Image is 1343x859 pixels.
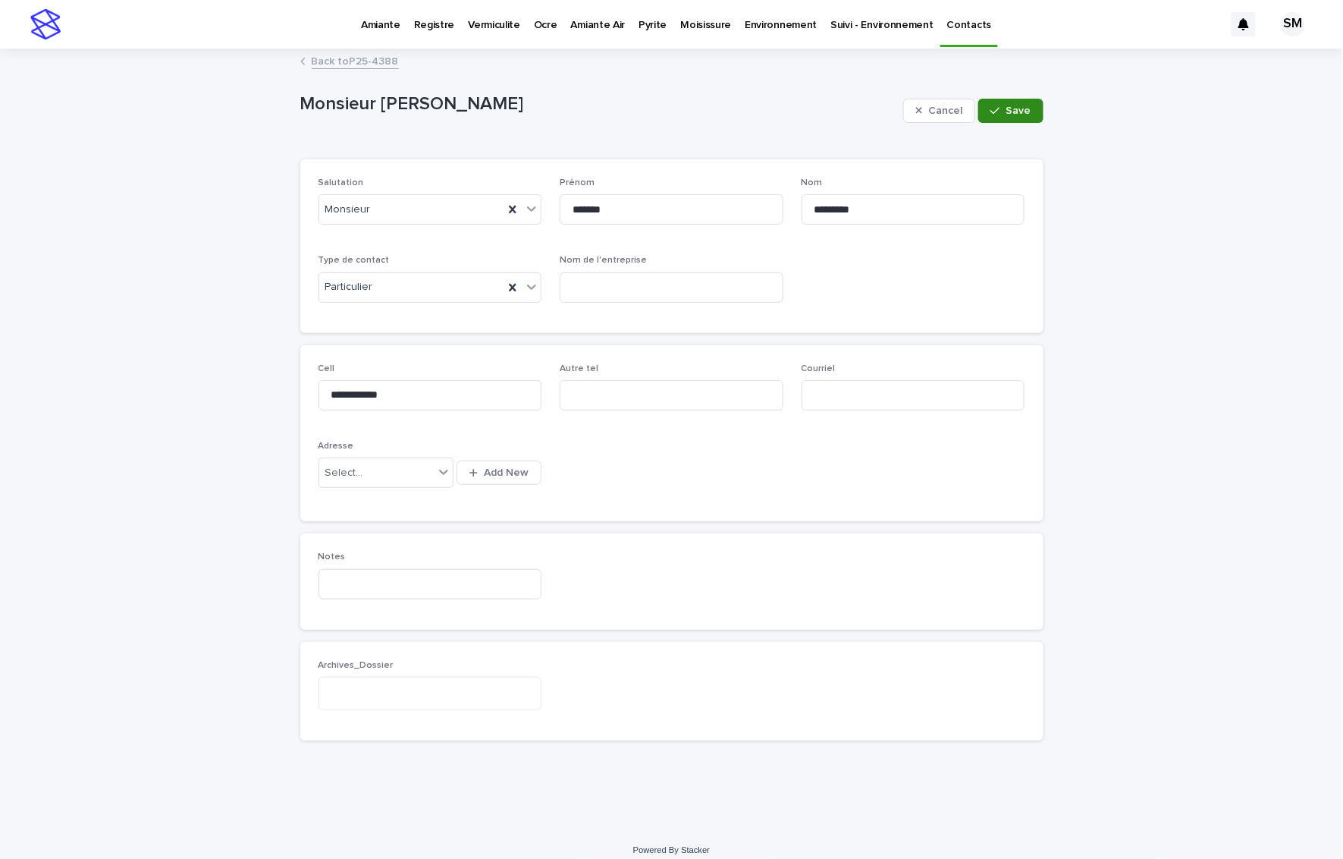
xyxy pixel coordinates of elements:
[1006,105,1031,116] span: Save
[903,99,976,123] button: Cancel
[484,467,529,478] span: Add New
[318,661,394,670] span: Archives_Dossier
[1281,12,1305,36] div: SM
[30,9,61,39] img: stacker-logo-s-only.png
[325,202,371,218] span: Monsieur
[312,52,399,69] a: Back toP25-4388
[978,99,1043,123] button: Save
[802,178,823,187] span: Nom
[560,256,647,265] span: Nom de l'entreprise
[318,552,346,562] span: Notes
[325,465,363,481] div: Select...
[325,279,373,295] span: Particulier
[457,461,541,485] button: Add New
[318,364,335,373] span: Cell
[318,256,390,265] span: Type de contact
[928,105,962,116] span: Cancel
[802,364,836,373] span: Courriel
[560,178,595,187] span: Prénom
[318,442,354,451] span: Adresse
[560,364,598,373] span: Autre tel
[300,93,897,115] p: Monsieur [PERSON_NAME]
[318,178,364,187] span: Salutation
[633,845,710,854] a: Powered By Stacker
